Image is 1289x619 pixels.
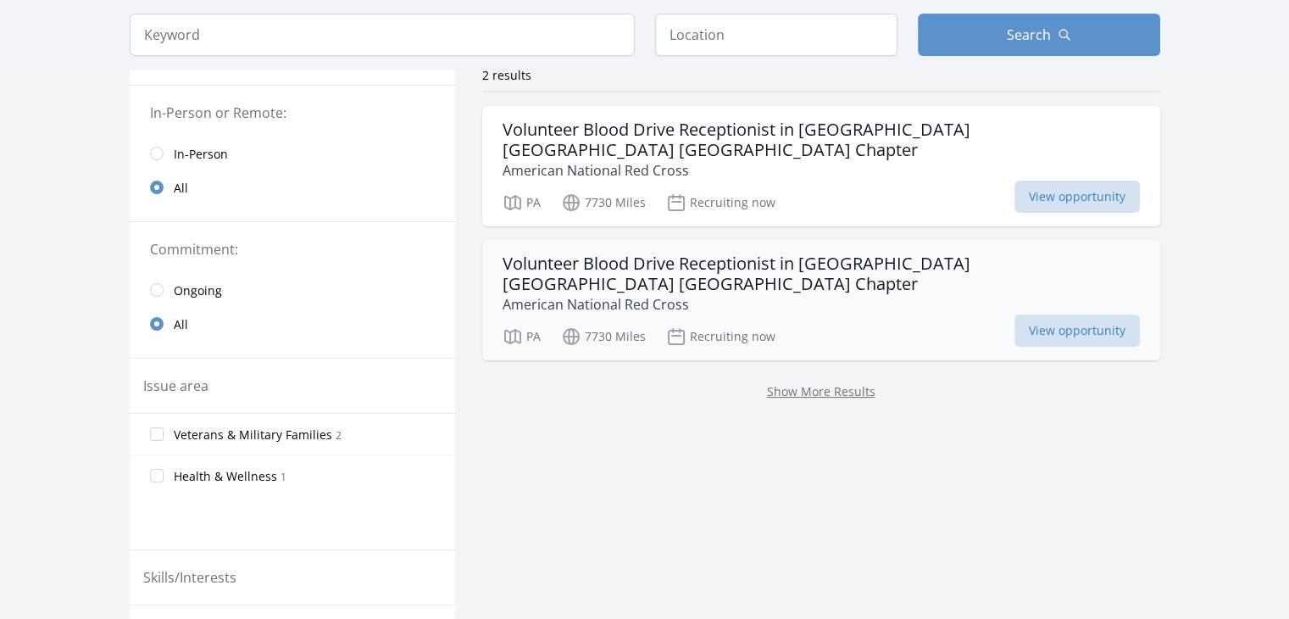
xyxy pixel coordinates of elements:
[150,469,164,482] input: Health & Wellness 1
[130,273,455,307] a: Ongoing
[1014,315,1140,347] span: View opportunity
[174,180,188,197] span: All
[143,567,236,588] legend: Skills/Interests
[666,326,775,347] p: Recruiting now
[561,326,646,347] p: 7730 Miles
[503,160,1140,181] p: American National Red Cross
[503,294,1140,315] p: American National Red Cross
[503,192,541,213] p: PA
[482,240,1160,360] a: Volunteer Blood Drive Receptionist in [GEOGRAPHIC_DATA] [GEOGRAPHIC_DATA] [GEOGRAPHIC_DATA] Chapt...
[174,282,222,299] span: Ongoing
[336,428,342,443] span: 2
[174,427,332,443] span: Veterans & Military Families
[918,14,1160,56] button: Search
[174,468,277,485] span: Health & Wellness
[655,14,897,56] input: Location
[281,470,286,484] span: 1
[561,192,646,213] p: 7730 Miles
[150,239,435,259] legend: Commitment:
[150,103,435,123] legend: In-Person or Remote:
[1014,181,1140,213] span: View opportunity
[130,14,635,56] input: Keyword
[143,376,208,396] legend: Issue area
[174,146,228,163] span: In-Person
[1007,25,1051,45] span: Search
[150,427,164,441] input: Veterans & Military Families 2
[174,316,188,333] span: All
[666,192,775,213] p: Recruiting now
[130,137,455,170] a: In-Person
[503,254,1140,294] h3: Volunteer Blood Drive Receptionist in [GEOGRAPHIC_DATA] [GEOGRAPHIC_DATA] [GEOGRAPHIC_DATA] Chapter
[482,106,1160,226] a: Volunteer Blood Drive Receptionist in [GEOGRAPHIC_DATA] [GEOGRAPHIC_DATA] [GEOGRAPHIC_DATA] Chapt...
[482,67,531,83] span: 2 results
[130,307,455,341] a: All
[503,120,1140,160] h3: Volunteer Blood Drive Receptionist in [GEOGRAPHIC_DATA] [GEOGRAPHIC_DATA] [GEOGRAPHIC_DATA] Chapter
[503,326,541,347] p: PA
[767,383,875,399] a: Show More Results
[130,170,455,204] a: All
